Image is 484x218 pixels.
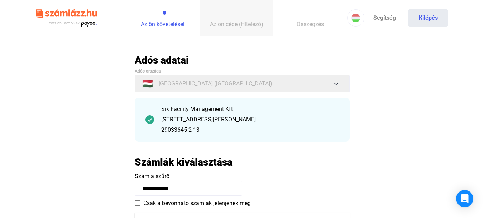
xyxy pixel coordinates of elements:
div: Open Intercom Messenger [456,190,473,207]
button: HU [347,9,364,27]
button: 🇭🇺[GEOGRAPHIC_DATA] ([GEOGRAPHIC_DATA]) [135,75,350,92]
div: Six Facility Management Kft [161,105,339,113]
div: [STREET_ADDRESS][PERSON_NAME]. [161,115,339,124]
span: 🇭🇺 [142,79,153,88]
img: checkmark-darker-green-circle [145,115,154,124]
h2: Adós adatai [135,54,350,66]
h2: Számlák kiválasztása [135,156,233,168]
span: Összegzés [297,21,324,28]
span: Csak a bevonható számlák jelenjenek meg [143,199,251,208]
img: HU [351,14,360,22]
span: Számla szűrő [135,173,169,180]
div: 29033645-2-13 [161,126,339,134]
span: Az ön követelései [141,21,185,28]
span: Adós országa [135,69,161,74]
img: szamlazzhu-logo [36,6,97,30]
a: Segítség [364,9,404,27]
span: [GEOGRAPHIC_DATA] ([GEOGRAPHIC_DATA]) [159,79,272,88]
button: Kilépés [408,9,448,27]
span: Az ön cége (Hitelező) [210,21,263,28]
